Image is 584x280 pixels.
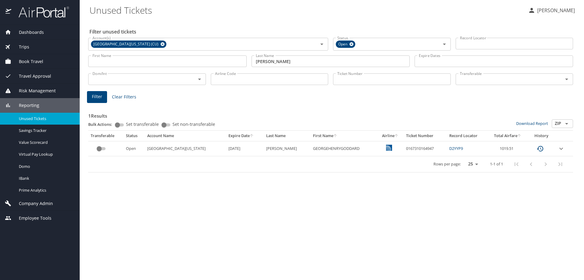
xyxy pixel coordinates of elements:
span: Filter [92,93,102,101]
button: sort [250,134,254,138]
div: [GEOGRAPHIC_DATA][US_STATE] (CU) [91,41,166,48]
a: D2YYP9 [449,146,463,151]
button: Clear Filters [109,91,139,103]
span: Dashboards [11,29,44,36]
th: Airline [377,131,404,141]
th: Ticket Number [404,131,447,141]
td: 1019.51 [488,141,528,156]
td: Open [123,141,145,156]
span: Travel Approval [11,73,51,80]
span: Clear Filters [112,93,136,101]
span: [GEOGRAPHIC_DATA][US_STATE] (CU) [91,41,162,48]
th: Record Locator [447,131,488,141]
p: Bulk Actions: [88,122,117,127]
button: expand row [558,145,565,152]
th: Last Name [264,131,311,141]
h1: Unused Tickets [89,1,523,19]
span: Savings Tracker [19,128,72,133]
p: [PERSON_NAME] [535,7,575,14]
th: Total Airfare [488,131,528,141]
span: Virtual Pay Lookup [19,151,72,157]
span: Unused Tickets [19,116,72,122]
span: Set non-transferable [172,122,215,126]
img: icon-airportal.png [5,6,12,18]
td: [DATE] [226,141,263,156]
img: United Airlines [386,145,392,151]
td: [GEOGRAPHIC_DATA][US_STATE] [145,141,226,156]
span: Set transferable [126,122,159,126]
div: Open [336,41,355,48]
span: Domo [19,164,72,169]
span: IBank [19,175,72,181]
button: Open [195,75,204,83]
img: airportal-logo.png [12,6,69,18]
button: Open [562,119,571,128]
td: 0167310164947 [404,141,447,156]
button: Open [440,40,449,48]
p: 1-1 of 1 [490,162,503,166]
button: Filter [87,91,107,103]
td: [PERSON_NAME] [264,141,311,156]
h3: 1 Results [88,109,573,119]
button: sort [517,134,522,138]
h2: Filter unused tickets [89,27,574,37]
span: Company Admin [11,200,53,207]
button: Open [318,40,326,48]
button: sort [395,134,399,138]
span: Book Travel [11,58,43,65]
span: Open [336,41,351,48]
a: Download Report [516,121,548,126]
div: Transferable [91,133,121,139]
th: Expire Date [226,131,263,141]
span: Risk Management [11,87,56,94]
button: [PERSON_NAME] [526,5,577,16]
button: sort [333,134,338,138]
td: GEORGEHENRYGODDARD [311,141,377,156]
th: First Name [311,131,377,141]
select: rows per page [463,160,480,169]
p: Rows per page: [433,162,461,166]
button: Open [562,75,571,83]
span: Employee Tools [11,215,51,222]
th: History [528,131,555,141]
span: Trips [11,44,29,50]
span: Reporting [11,102,39,109]
span: Value Scorecard [19,140,72,145]
th: Account Name [145,131,226,141]
table: custom pagination table [88,131,573,172]
th: Status [123,131,145,141]
span: Prime Analytics [19,187,72,193]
